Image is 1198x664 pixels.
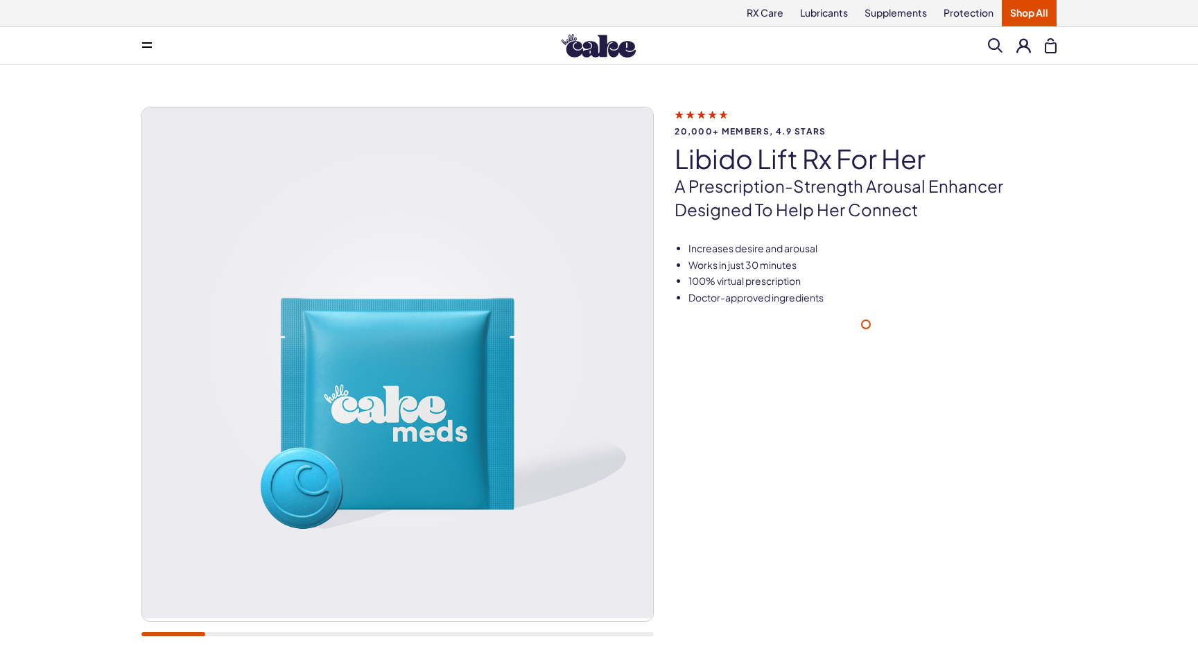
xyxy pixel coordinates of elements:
[562,34,636,58] img: Hello Cake
[688,291,1057,305] li: Doctor-approved ingredients
[675,127,1057,136] span: 20,000+ members, 4.9 stars
[688,259,1057,272] li: Works in just 30 minutes
[675,108,1057,136] a: 20,000+ members, 4.9 stars
[675,144,1057,173] h1: Libido Lift Rx For Her
[675,175,1057,221] p: A prescription-strength arousal enhancer designed to help her connect
[688,274,1057,288] li: 100% virtual prescription
[142,107,653,618] img: Libido Lift Rx For Her
[688,242,1057,256] li: Increases desire and arousal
